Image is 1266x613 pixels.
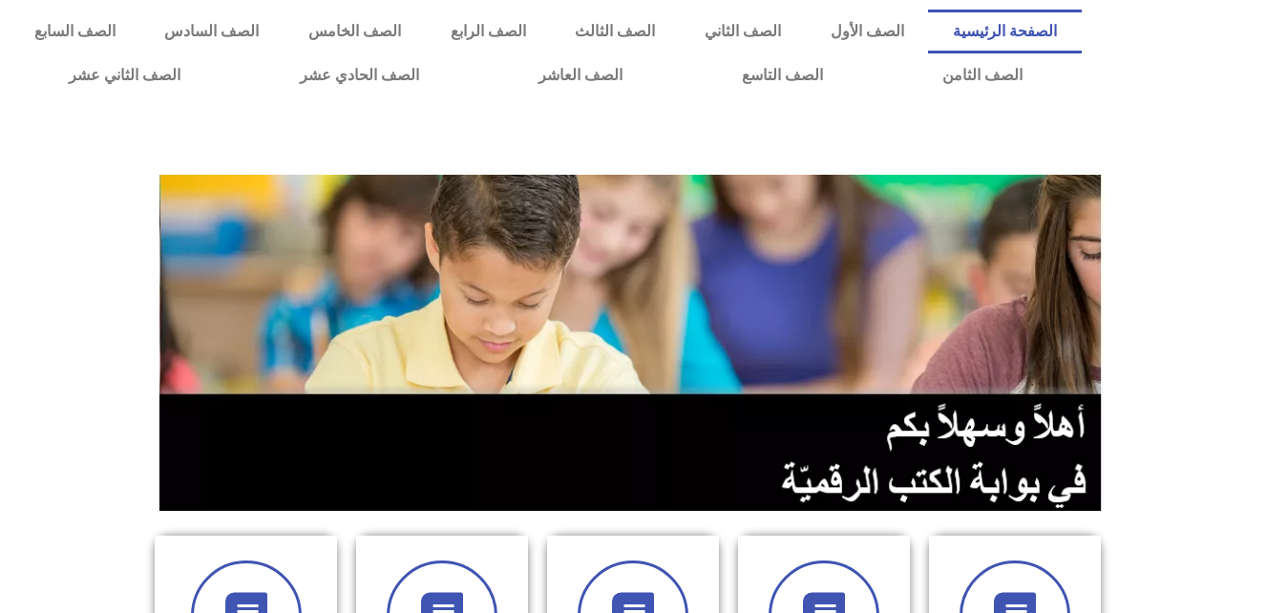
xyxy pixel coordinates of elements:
[10,10,140,53] a: الصف السابع
[882,53,1082,97] a: الصف الثامن
[426,10,551,53] a: الصف الرابع
[479,53,683,97] a: الصف العاشر
[140,10,285,53] a: الصف السادس
[928,10,1082,53] a: الصفحة الرئيسية
[241,53,479,97] a: الصف الحادي عشر
[806,10,929,53] a: الصف الأول
[551,10,681,53] a: الصف الثالث
[10,53,241,97] a: الصف الثاني عشر
[284,10,426,53] a: الصف الخامس
[680,10,806,53] a: الصف الثاني
[682,53,882,97] a: الصف التاسع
